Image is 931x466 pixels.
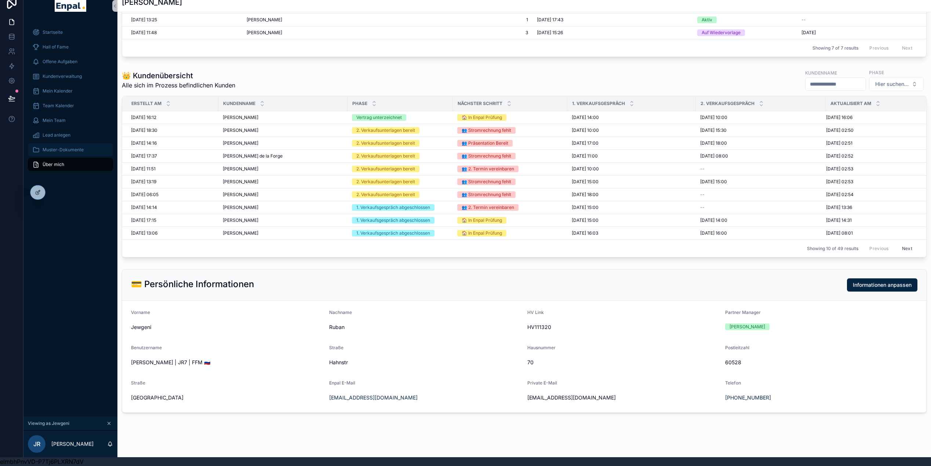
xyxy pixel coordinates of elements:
a: [DATE] 10:00 [572,127,691,133]
a: 2. Verkaufsunterlagen bereit [352,166,448,172]
a: Vertrag unterzeichnet [352,114,448,121]
a: Mein Kalender [28,84,113,98]
span: [DATE] 02:51 [826,140,852,146]
span: [PERSON_NAME] [223,166,258,172]
span: [PERSON_NAME] [223,230,258,236]
a: 1 [361,17,528,23]
div: 2. Verkaufsunterlagen bereit [356,127,415,134]
span: Hier suchen... [875,80,909,88]
span: Informationen anpassen [853,281,912,289]
span: Kundenverwaltung [43,73,82,79]
span: [DATE] 10:00 [572,166,599,172]
a: [DATE] 08:00 [700,153,821,159]
a: [DATE] 14:00 [572,115,691,120]
span: Viewing as Jewgeni [28,420,69,426]
div: 👥 Stromrechnung fehlt [462,127,511,134]
span: Hahnstr [329,359,521,366]
a: [DATE] 15:00 [572,179,691,185]
span: Showing 10 of 49 results [807,246,858,252]
span: JR [33,440,40,448]
span: [DATE] 08:01 [826,230,853,236]
span: Hall of Fame [43,44,69,50]
span: [EMAIL_ADDRESS][DOMAIN_NAME] [527,394,720,401]
a: [EMAIL_ADDRESS][DOMAIN_NAME] [329,394,418,401]
div: Vertrag unterzeichnet [356,114,402,121]
a: [DATE] 11:48 [131,30,238,36]
a: Team Kalender [28,99,113,112]
span: [DATE] 13:19 [131,179,156,185]
div: 👥 2. Termin vereinbaren [462,166,514,172]
span: [DATE] 02:53 [826,166,853,172]
span: Straße [131,380,145,386]
a: [DATE] 15:00 [572,217,691,223]
a: Hall of Fame [28,40,113,54]
span: [DATE] 13:06 [131,230,157,236]
span: [DATE] 16:12 [131,115,156,120]
a: 2. Verkaufsunterlagen bereit [352,178,448,185]
a: [DATE] 16:00 [700,230,821,236]
div: 2. Verkaufsunterlagen bereit [356,178,415,185]
button: Select Button [869,77,924,91]
span: [DATE] 02:54 [826,192,854,198]
a: 2. Verkaufsunterlagen bereit [352,191,448,198]
span: [DATE] 02:53 [826,179,853,185]
span: [DATE] 17:43 [537,17,563,23]
div: 👥 2. Termin vereinbaren [462,204,514,211]
span: [DATE] 16:03 [572,230,598,236]
span: [DATE] 15:00 [572,179,599,185]
span: [GEOGRAPHIC_DATA] [131,394,323,401]
h1: 👑 Kundenübersicht [122,71,235,81]
div: 1. Verkaufsgespräch abgeschlossen [356,217,430,224]
span: Offene Aufgaben [43,59,77,65]
a: 👥 Stromrechnung fehlt [457,191,563,198]
a: [DATE] 17:43 [537,17,688,23]
a: 2. Verkaufsunterlagen bereit [352,140,448,147]
a: [DATE] 18:30 [131,127,214,133]
span: Nachname [329,310,352,315]
span: [DATE] [801,30,816,36]
a: [DATE] 02:51 [826,140,917,146]
a: [DATE] 14:31 [826,217,917,223]
a: 2. Verkaufsunterlagen bereit [352,153,448,159]
span: HV Link [527,310,544,315]
a: [PHONE_NUMBER] [725,394,771,401]
span: Vorname [131,310,150,315]
span: [DATE] 14:31 [826,217,852,223]
a: [DATE] 15:30 [700,127,821,133]
a: 1. Verkaufsgespräch abgeschlossen [352,217,448,224]
span: Team Kalender [43,103,74,109]
a: [DATE] 13:06 [131,230,214,236]
span: [PERSON_NAME] [223,115,258,120]
span: Aktualisiert am [830,101,871,106]
a: [DATE] 14:14 [131,205,214,210]
a: 2. Verkaufsunterlagen bereit [352,127,448,134]
a: Offene Aufgaben [28,55,113,68]
a: [PERSON_NAME] [223,115,343,120]
a: Lead anlegen [28,129,113,142]
a: [DATE] [801,30,917,36]
span: 2. Verkaufsgespräch [701,101,754,106]
a: [DATE] 17:00 [572,140,691,146]
a: Über mich [28,158,113,171]
a: [DATE] 13:25 [131,17,238,23]
span: [PERSON_NAME] [223,217,258,223]
span: [DATE] 08:00 [700,153,728,159]
span: Muster-Dokumente [43,147,84,153]
h2: 💳 Persönliche Informationen [131,278,254,290]
a: 👥 Präsentation Bereit [457,140,563,147]
span: Über mich [43,162,64,167]
span: [DATE] 16:06 [826,115,852,120]
span: -- [700,205,705,210]
a: [DATE] 02:52 [826,153,917,159]
span: [DATE] 15:00 [700,179,727,185]
a: [DATE] 02:53 [826,166,917,172]
span: Erstellt Am [131,101,161,106]
span: Private E-Mail [527,380,557,386]
a: 👥 Stromrechnung fehlt [457,178,563,185]
button: Informationen anpassen [847,278,917,292]
a: 1. Verkaufsgespräch abgeschlossen [352,230,448,236]
a: [PERSON_NAME] [247,17,353,23]
span: [DATE] 10:00 [572,127,599,133]
span: Straße [329,345,343,350]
